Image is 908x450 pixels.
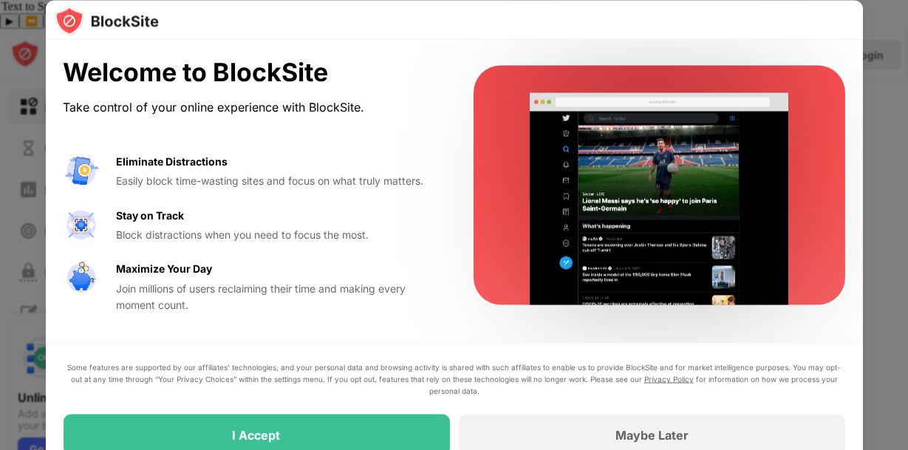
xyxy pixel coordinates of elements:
img: value-avoid-distractions.svg [63,153,98,188]
div: Welcome to BlockSite [63,58,438,88]
div: Stay on Track [116,207,184,223]
div: Join millions of users reclaiming their time and making every moment count. [116,280,438,313]
a: Privacy Policy [644,374,694,383]
div: Block distractions when you need to focus the most. [116,226,438,242]
div: Maybe Later [615,427,689,442]
img: value-safe-time.svg [63,261,98,296]
div: I Accept [232,427,280,442]
div: Some features are supported by our affiliates’ technologies, and your personal data and browsing ... [63,361,844,396]
img: value-focus.svg [63,207,98,242]
div: Easily block time-wasting sites and focus on what truly matters. [116,173,438,189]
div: Maximize Your Day [116,261,212,277]
img: logo-blocksite.svg [54,6,158,35]
div: Eliminate Distractions [116,153,228,169]
div: Take control of your online experience with BlockSite. [63,96,438,117]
